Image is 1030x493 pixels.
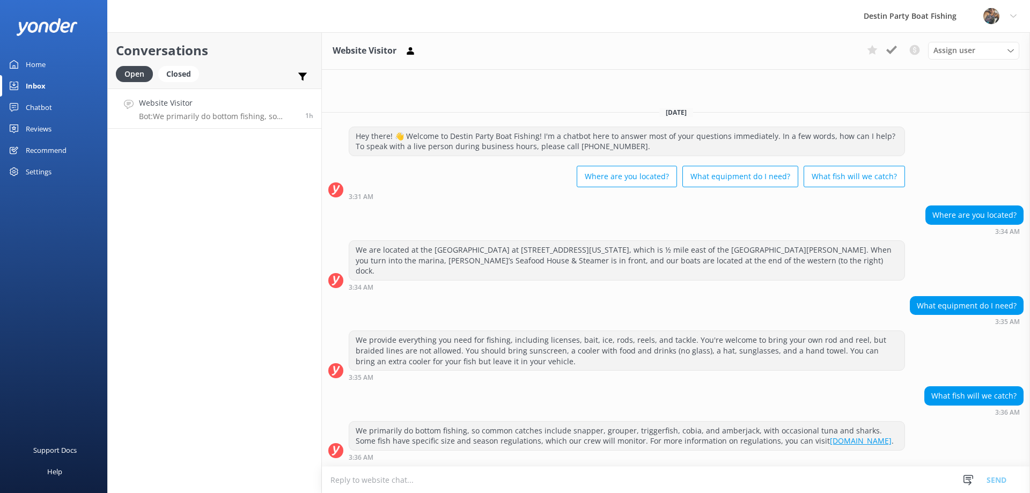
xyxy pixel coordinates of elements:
[349,422,904,450] div: We primarily do bottom fishing, so common catches include snapper, grouper, triggerfish, cobia, a...
[116,40,313,61] h2: Conversations
[349,454,373,461] strong: 3:36 AM
[47,461,62,482] div: Help
[139,97,297,109] h4: Website Visitor
[995,409,1020,416] strong: 3:36 AM
[349,283,905,291] div: Oct 13 2025 03:34am (UTC -05:00) America/Cancun
[924,408,1024,416] div: Oct 13 2025 03:36am (UTC -05:00) America/Cancun
[26,118,51,139] div: Reviews
[682,166,798,187] button: What equipment do I need?
[349,127,904,156] div: Hey there! 👋 Welcome to Destin Party Boat Fishing! I'm a chatbot here to answer most of your ques...
[158,66,199,82] div: Closed
[349,193,905,200] div: Oct 13 2025 03:31am (UTC -05:00) America/Cancun
[116,68,158,79] a: Open
[910,318,1024,325] div: Oct 13 2025 03:35am (UTC -05:00) America/Cancun
[349,374,373,381] strong: 3:35 AM
[16,18,78,36] img: yonder-white-logo.png
[116,66,153,82] div: Open
[108,89,321,129] a: Website VisitorBot:We primarily do bottom fishing, so common catches include snapper, grouper, tr...
[830,436,892,446] a: [DOMAIN_NAME]
[659,108,693,117] span: [DATE]
[305,111,313,120] span: Oct 13 2025 03:36am (UTC -05:00) America/Cancun
[349,453,905,461] div: Oct 13 2025 03:36am (UTC -05:00) America/Cancun
[926,206,1023,224] div: Where are you located?
[983,8,999,24] img: 250-1666038197.jpg
[33,439,77,461] div: Support Docs
[925,387,1023,405] div: What fish will we catch?
[26,139,67,161] div: Recommend
[804,166,905,187] button: What fish will we catch?
[349,331,904,370] div: We provide everything you need for fishing, including licenses, bait, ice, rods, reels, and tackl...
[925,227,1024,235] div: Oct 13 2025 03:34am (UTC -05:00) America/Cancun
[995,229,1020,235] strong: 3:34 AM
[26,97,52,118] div: Chatbot
[910,297,1023,315] div: What equipment do I need?
[139,112,297,121] p: Bot: We primarily do bottom fishing, so common catches include snapper, grouper, triggerfish, cob...
[349,284,373,291] strong: 3:34 AM
[349,241,904,280] div: We are located at the [GEOGRAPHIC_DATA] at [STREET_ADDRESS][US_STATE], which is ½ mile east of th...
[333,44,396,58] h3: Website Visitor
[26,161,51,182] div: Settings
[995,319,1020,325] strong: 3:35 AM
[349,373,905,381] div: Oct 13 2025 03:35am (UTC -05:00) America/Cancun
[26,54,46,75] div: Home
[577,166,677,187] button: Where are you located?
[349,194,373,200] strong: 3:31 AM
[928,42,1019,59] div: Assign User
[933,45,975,56] span: Assign user
[158,68,204,79] a: Closed
[26,75,46,97] div: Inbox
